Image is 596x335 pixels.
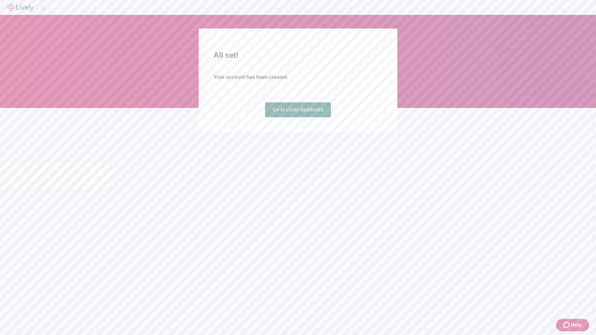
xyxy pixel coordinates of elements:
[214,74,382,81] h4: Your account has been created.
[41,8,46,10] button: Log out
[214,50,382,61] h2: All set!
[563,321,571,329] svg: Zendesk support icon
[265,102,331,117] a: Go to Lively dashboard
[7,4,34,11] img: Lively
[571,321,582,329] span: Help
[556,319,589,331] button: Zendesk support iconHelp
